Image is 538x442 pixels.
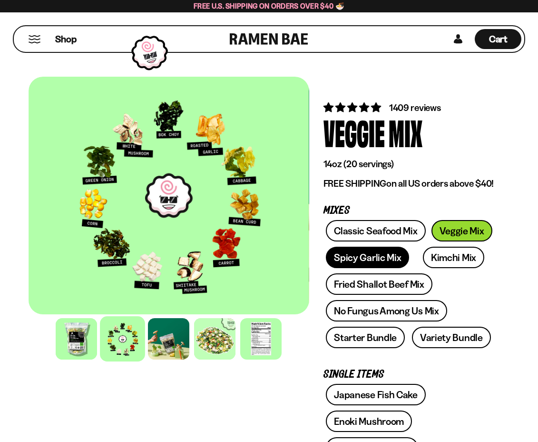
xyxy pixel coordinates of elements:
p: 14oz (20 servings) [323,158,495,170]
a: Kimchi Mix [423,247,484,268]
a: Enoki Mushroom [326,411,412,432]
a: No Fungus Among Us Mix [326,300,447,321]
button: Mobile Menu Trigger [28,35,41,43]
span: Shop [55,33,77,46]
div: Cart [475,26,521,52]
span: Cart [489,33,508,45]
span: 4.76 stars [323,101,383,113]
a: Spicy Garlic Mix [326,247,409,268]
strong: FREE SHIPPING [323,178,386,189]
div: Veggie [323,114,385,150]
p: on all US orders above $40! [323,178,495,190]
a: Shop [55,29,77,49]
div: Mix [389,114,422,150]
p: Single Items [323,370,495,379]
a: Variety Bundle [412,327,491,348]
a: Starter Bundle [326,327,405,348]
p: Mixes [323,206,495,215]
a: Classic Seafood Mix [326,220,425,241]
a: Fried Shallot Beef Mix [326,273,432,295]
span: 1409 reviews [389,102,441,113]
a: Japanese Fish Cake [326,384,426,405]
span: Free U.S. Shipping on Orders over $40 🍜 [194,1,344,10]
